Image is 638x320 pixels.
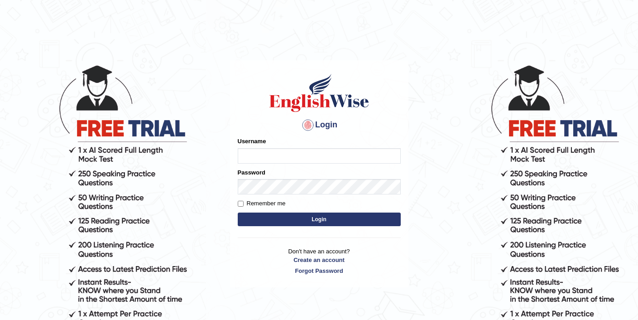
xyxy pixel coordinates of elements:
[238,267,401,275] a: Forgot Password
[238,201,244,207] input: Remember me
[238,118,401,132] h4: Login
[238,213,401,226] button: Login
[238,199,286,208] label: Remember me
[238,247,401,275] p: Don't have an account?
[238,256,401,264] a: Create an account
[238,168,265,177] label: Password
[238,137,266,145] label: Username
[268,73,371,113] img: Logo of English Wise sign in for intelligent practice with AI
